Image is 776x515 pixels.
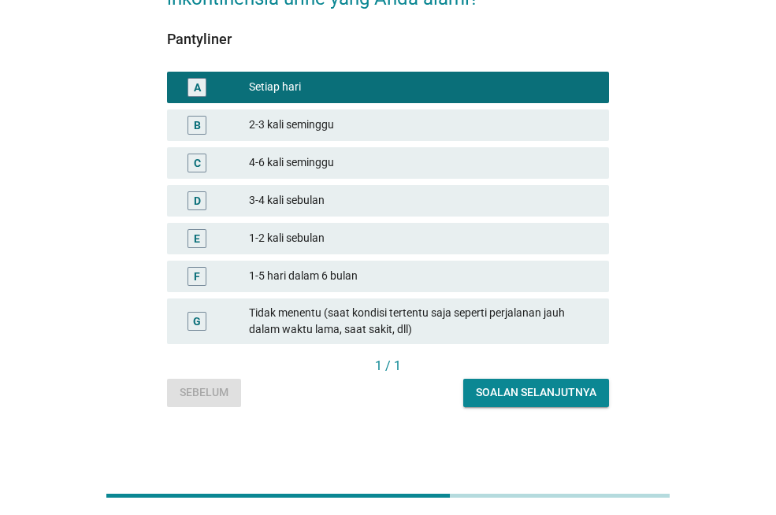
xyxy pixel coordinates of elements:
div: E [194,230,200,246]
div: D [194,192,201,209]
div: Pantyliner [167,28,609,50]
div: Soalan selanjutnya [476,384,596,401]
div: 1-2 kali sebulan [249,229,596,248]
div: 1 / 1 [167,357,609,376]
div: F [194,268,200,284]
div: C [194,154,201,171]
div: 4-6 kali seminggu [249,154,596,172]
div: Setiap hari [249,78,596,97]
div: 1-5 hari dalam 6 bulan [249,267,596,286]
div: G [193,313,201,329]
div: A [194,79,201,95]
div: B [194,117,201,133]
div: Tidak menentu (saat kondisi tertentu saja seperti perjalanan jauh dalam waktu lama, saat sakit, dll) [249,305,596,338]
button: Soalan selanjutnya [463,379,609,407]
div: 3-4 kali sebulan [249,191,596,210]
div: 2-3 kali seminggu [249,116,596,135]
